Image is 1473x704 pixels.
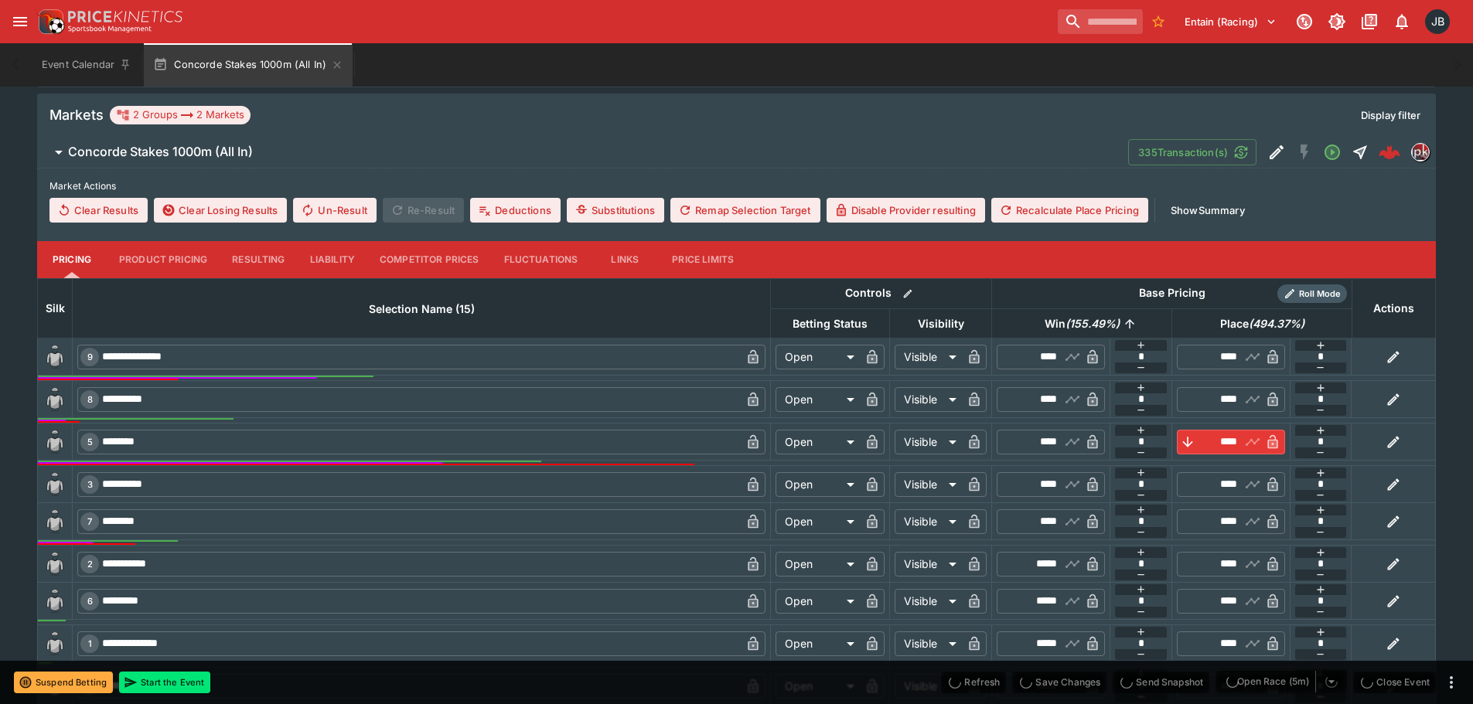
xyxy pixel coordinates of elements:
[84,394,96,405] span: 8
[1291,8,1318,36] button: Connected to PK
[660,241,746,278] button: Price Limits
[352,300,492,318] span: Selection Name (15)
[1293,287,1347,301] span: Roll Mode
[37,241,107,278] button: Pricing
[1146,9,1171,34] button: No Bookmarks
[895,387,962,412] div: Visible
[567,198,664,223] button: Substitutions
[1249,315,1304,333] em: ( 494.37 %)
[383,198,464,223] span: Re-Result
[144,43,353,87] button: Concorde Stakes 1000m (All In)
[991,198,1148,223] button: Recalculate Place Pricing
[1374,137,1405,168] a: 3dbe33dc-d9dd-4e3b-b72a-f4210497327b
[220,241,297,278] button: Resulting
[84,352,96,362] span: 9
[776,315,885,333] span: Betting Status
[43,509,67,534] img: blank-silk.png
[68,144,253,160] h6: Concorde Stakes 1000m (All In)
[43,589,67,614] img: blank-silk.png
[771,278,992,308] th: Controls
[1352,103,1430,128] button: Display filter
[1323,143,1342,162] svg: Open
[68,26,152,32] img: Sportsbook Management
[895,472,962,497] div: Visible
[1058,9,1143,34] input: search
[49,198,148,223] button: Clear Results
[1346,138,1374,166] button: Straight
[492,241,591,278] button: Fluctuations
[1420,5,1454,39] button: Josh Brown
[84,559,96,570] span: 2
[1133,284,1212,303] div: Base Pricing
[43,387,67,412] img: blank-silk.png
[1442,673,1461,692] button: more
[776,589,860,614] div: Open
[1128,139,1256,165] button: 335Transaction(s)
[68,11,182,22] img: PriceKinetics
[84,596,96,607] span: 6
[1277,284,1347,303] div: Show/hide Price Roll mode configuration.
[84,437,96,447] span: 5
[895,509,962,534] div: Visible
[895,430,962,454] div: Visible
[84,479,96,490] span: 3
[1425,9,1450,34] div: Josh Brown
[107,241,220,278] button: Product Pricing
[49,175,1424,198] label: Market Actions
[1379,141,1400,163] div: 3dbe33dc-d9dd-4e3b-b72a-f4210497327b
[1379,141,1400,163] img: logo-cerberus--red.svg
[6,8,34,36] button: open drawer
[470,198,561,223] button: Deductions
[1412,144,1429,161] img: pricekinetics
[776,509,860,534] div: Open
[895,589,962,614] div: Visible
[895,345,962,369] div: Visible
[895,631,962,656] div: Visible
[43,345,67,369] img: blank-silk.png
[14,672,113,693] button: Suspend Betting
[367,241,492,278] button: Competitor Prices
[32,43,141,87] button: Event Calendar
[1028,315,1137,333] span: Win(155.49%)
[1175,9,1286,34] button: Select Tenant
[1263,138,1291,166] button: Edit Detail
[1352,278,1435,338] th: Actions
[590,241,660,278] button: Links
[1203,315,1321,333] span: Place(494.37%)
[43,631,67,656] img: blank-silk.png
[1323,8,1351,36] button: Toggle light/dark mode
[85,638,95,649] span: 1
[1388,8,1416,36] button: Notifications
[1161,198,1254,223] button: ShowSummary
[776,387,860,412] div: Open
[901,315,981,333] span: Visibility
[119,672,210,693] button: Start the Event
[1216,671,1347,692] div: split button
[776,345,860,369] div: Open
[154,198,287,223] button: Clear Losing Results
[1355,8,1383,36] button: Documentation
[1291,138,1318,166] button: SGM Disabled
[37,137,1128,168] button: Concorde Stakes 1000m (All In)
[43,430,67,454] img: blank-silk.png
[1411,143,1430,162] div: pricekinetics
[34,6,65,37] img: PriceKinetics Logo
[670,198,820,223] button: Remap Selection Target
[43,552,67,576] img: blank-silk.png
[827,198,985,223] button: Disable Provider resulting
[895,552,962,576] div: Visible
[116,106,244,124] div: 2 Groups 2 Markets
[43,472,67,497] img: blank-silk.png
[1318,138,1346,166] button: Open
[298,241,367,278] button: Liability
[776,430,860,454] div: Open
[84,516,95,527] span: 7
[293,198,376,223] button: Un-Result
[49,106,104,124] h5: Markets
[776,472,860,497] div: Open
[776,631,860,656] div: Open
[1066,315,1120,333] em: ( 155.49 %)
[38,278,73,338] th: Silk
[898,284,918,304] button: Bulk edit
